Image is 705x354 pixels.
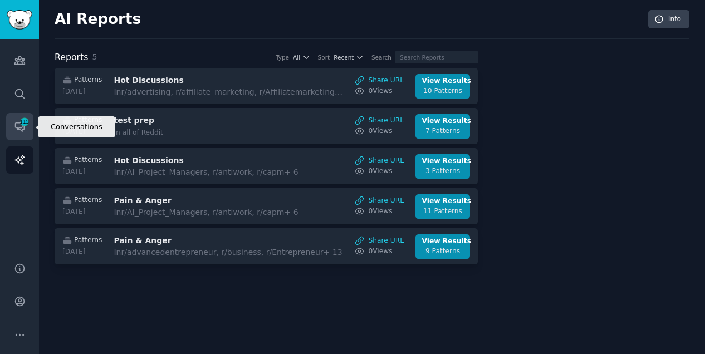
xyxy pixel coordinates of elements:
[19,118,30,126] span: 115
[114,115,301,126] h3: test prep
[114,155,301,166] h3: Hot Discussions
[62,167,102,177] div: [DATE]
[355,86,404,96] a: 0Views
[422,247,464,257] div: 9 Patterns
[55,11,141,28] h2: AI Reports
[355,126,404,136] a: 0Views
[395,51,478,63] input: Search Reports
[62,127,102,137] div: [DATE]
[114,206,301,218] div: In r/AI_Project_Managers, r/antiwork, r/capm + 6
[293,53,310,61] button: All
[415,154,470,179] a: View Results3 Patterns
[7,10,32,29] img: GummySearch logo
[74,155,102,165] span: Patterns
[422,156,464,166] div: View Results
[415,74,470,99] a: View Results10 Patterns
[62,87,102,97] div: [DATE]
[415,194,470,219] a: View Results11 Patterns
[55,228,478,264] a: Patterns[DATE]Pain & AngerInr/advancedentrepreneur, r/business, r/Entrepreneur+ 13Share URL0Views...
[114,195,301,206] h3: Pain & Anger
[276,53,289,61] div: Type
[355,166,404,176] a: 0Views
[648,10,689,29] a: Info
[422,116,464,126] div: View Results
[371,53,391,61] div: Search
[62,207,102,217] div: [DATE]
[92,52,97,61] span: 5
[355,116,404,126] a: Share URL
[74,115,102,125] span: Patterns
[422,237,464,247] div: View Results
[114,75,301,86] h3: Hot Discussions
[355,247,404,257] a: 0Views
[55,68,478,104] a: Patterns[DATE]Hot DiscussionsInr/advertising, r/affiliate_marketing, r/Affiliatemarketing+ 15Shar...
[114,235,301,247] h3: Pain & Anger
[422,76,464,86] div: View Results
[6,113,33,140] a: 115
[355,236,404,246] a: Share URL
[422,166,464,176] div: 3 Patterns
[74,75,102,85] span: Patterns
[355,156,404,166] a: Share URL
[355,76,404,86] a: Share URL
[334,53,354,61] span: Recent
[334,53,364,61] button: Recent
[422,86,464,96] div: 10 Patterns
[55,51,88,65] h2: Reports
[114,247,342,258] div: In r/advancedentrepreneur, r/business, r/Entrepreneur + 13
[55,148,478,184] a: Patterns[DATE]Hot DiscussionsInr/AI_Project_Managers, r/antiwork, r/capm+ 6Share URL0ViewsView Re...
[74,195,102,205] span: Patterns
[422,126,464,136] div: 7 Patterns
[74,235,102,245] span: Patterns
[55,108,478,144] a: Patterns[DATE]test prepIn all of RedditShare URL0ViewsView Results7 Patterns
[415,234,470,259] a: View Results9 Patterns
[318,53,330,61] div: Sort
[114,128,301,138] div: In all of Reddit
[415,114,470,139] a: View Results7 Patterns
[422,196,464,206] div: View Results
[55,188,478,224] a: Patterns[DATE]Pain & AngerInr/AI_Project_Managers, r/antiwork, r/capm+ 6Share URL0ViewsView Resul...
[355,206,404,217] a: 0Views
[355,196,404,206] a: Share URL
[293,53,300,61] span: All
[62,247,102,257] div: [DATE]
[114,166,301,178] div: In r/AI_Project_Managers, r/antiwork, r/capm + 6
[422,206,464,217] div: 11 Patterns
[114,86,342,98] div: In r/advertising, r/affiliate_marketing, r/Affiliatemarketing + 15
